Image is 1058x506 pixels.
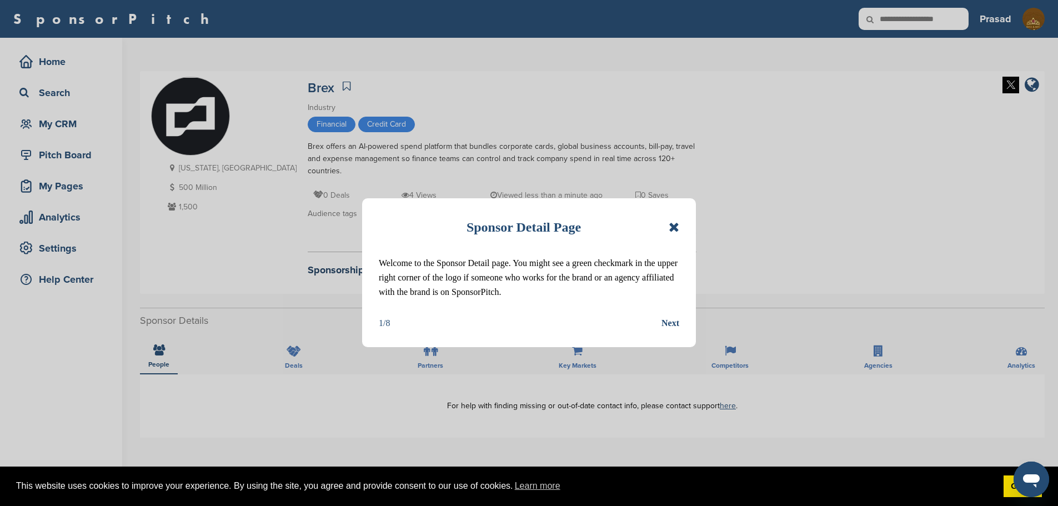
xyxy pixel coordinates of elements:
[1004,475,1042,498] a: dismiss cookie message
[16,478,995,494] span: This website uses cookies to improve your experience. By using the site, you agree and provide co...
[661,316,679,330] button: Next
[379,256,679,299] p: Welcome to the Sponsor Detail page. You might see a green checkmark in the upper right corner of ...
[513,478,562,494] a: learn more about cookies
[467,215,581,239] h1: Sponsor Detail Page
[379,316,390,330] div: 1/8
[1014,462,1049,497] iframe: Button to launch messaging window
